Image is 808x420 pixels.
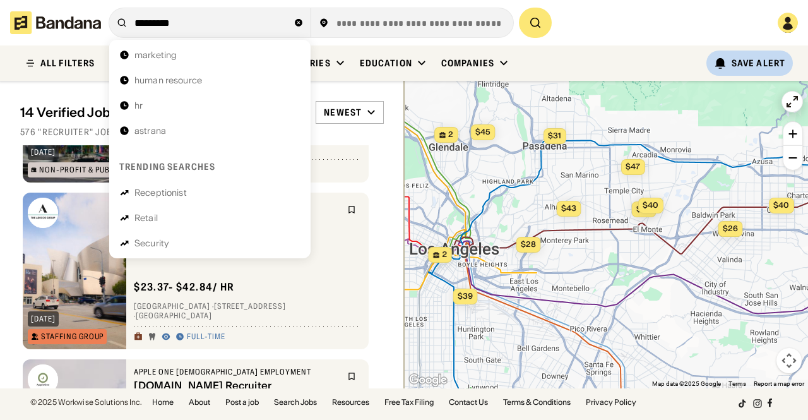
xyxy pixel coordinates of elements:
span: $43 [561,203,576,213]
a: Resources [332,399,369,406]
div: Save Alert [732,57,785,69]
div: ALL FILTERS [40,59,95,68]
div: grid [20,145,384,389]
div: Education [360,57,412,69]
span: 2 [448,129,453,140]
span: $28 [521,239,536,249]
div: Trending searches [119,161,215,172]
div: hr [134,101,143,110]
a: Contact Us [449,399,488,406]
div: Receptionist [134,188,187,197]
span: 2 [442,249,447,260]
span: $40 [773,200,789,210]
a: Open this area in Google Maps (opens a new window) [407,372,449,388]
div: 576 "recruiter" jobs on [DOMAIN_NAME] [20,126,384,138]
img: Bandana logotype [10,11,101,34]
button: Map camera controls [776,348,802,373]
a: Terms (opens in new tab) [728,380,746,387]
div: 14 Verified Jobs [20,105,223,120]
span: $26 [723,224,738,233]
a: Privacy Policy [586,399,636,406]
div: Companies [441,57,494,69]
a: Free Tax Filing [384,399,434,406]
div: Newest [324,107,362,118]
span: $35 [636,204,651,213]
div: Security [134,239,169,248]
div: human resource [134,76,202,85]
a: Terms & Conditions [503,399,571,406]
span: $40 [643,200,658,210]
a: Home [152,399,174,406]
span: $47 [626,162,640,171]
img: Google [407,372,449,388]
span: $31 [548,131,561,140]
div: Retail [134,213,158,222]
a: Search Jobs [274,399,317,406]
span: $45 [475,127,490,136]
div: astrana [134,126,166,135]
div: marketing [134,51,177,59]
span: Map data ©2025 Google [652,380,721,387]
span: $39 [458,291,473,301]
a: About [189,399,210,406]
div: © 2025 Workwise Solutions Inc. [30,399,142,406]
a: Post a job [225,399,259,406]
a: Report a map error [754,380,804,387]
